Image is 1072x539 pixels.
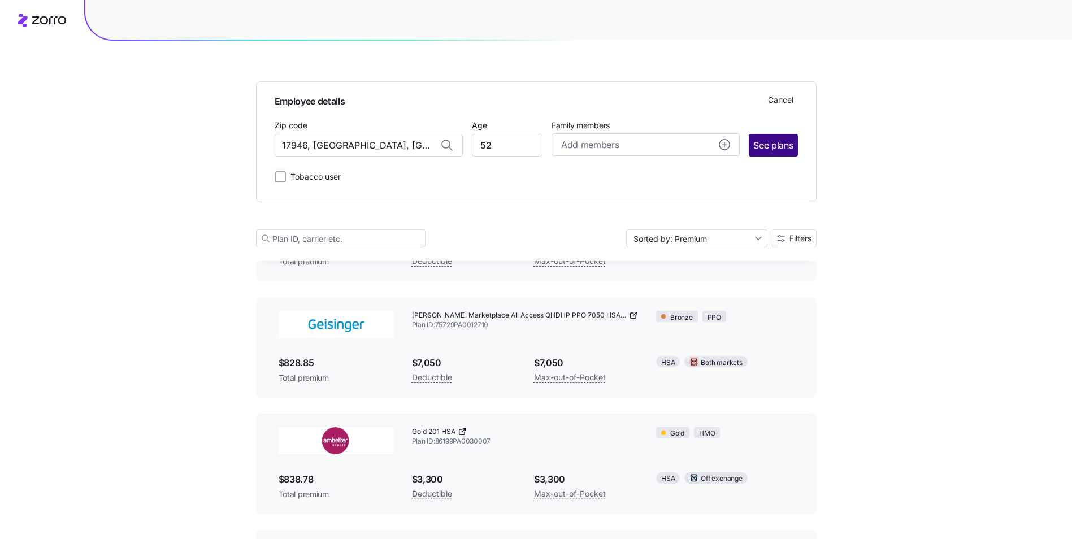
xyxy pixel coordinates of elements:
[412,472,516,486] span: $3,300
[701,358,742,368] span: Both markets
[626,229,767,247] input: Sort by
[279,489,394,500] span: Total premium
[719,139,730,150] svg: add icon
[749,134,797,157] button: See plans
[279,256,394,267] span: Total premium
[412,254,452,268] span: Deductible
[412,487,452,501] span: Deductible
[789,234,811,242] span: Filters
[412,437,639,446] span: Plan ID: 86199PA0030007
[286,170,341,184] label: Tobacco user
[256,229,426,247] input: Plan ID, carrier etc.
[472,119,487,132] label: Age
[534,254,606,268] span: Max-out-of-Pocket
[534,487,606,501] span: Max-out-of-Pocket
[661,358,675,368] span: HSA
[279,472,394,486] span: $838.78
[699,428,715,439] span: HMO
[701,473,742,484] span: Off exchange
[552,120,740,131] span: Family members
[412,427,455,437] span: Gold 201 HSA
[279,311,394,338] img: Geisinger
[279,427,394,454] img: Ambetter
[768,94,793,106] span: Cancel
[763,91,798,109] button: Cancel
[534,472,638,486] span: $3,300
[534,371,606,384] span: Max-out-of-Pocket
[661,473,675,484] span: HSA
[275,134,463,157] input: Zip code
[275,119,307,132] label: Zip code
[670,312,693,323] span: Bronze
[708,312,721,323] span: PPO
[412,320,639,330] span: Plan ID: 75729PA0012710
[534,356,638,370] span: $7,050
[275,91,345,108] span: Employee details
[412,371,452,384] span: Deductible
[670,428,684,439] span: Gold
[412,311,627,320] span: [PERSON_NAME] Marketplace All Access QHDHP PPO 7050 HSA Eligible
[472,134,542,157] input: Age
[279,356,394,370] span: $828.85
[772,229,817,247] button: Filters
[561,138,619,152] span: Add members
[753,138,793,153] span: See plans
[552,133,740,156] button: Add membersadd icon
[412,356,516,370] span: $7,050
[279,372,394,384] span: Total premium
